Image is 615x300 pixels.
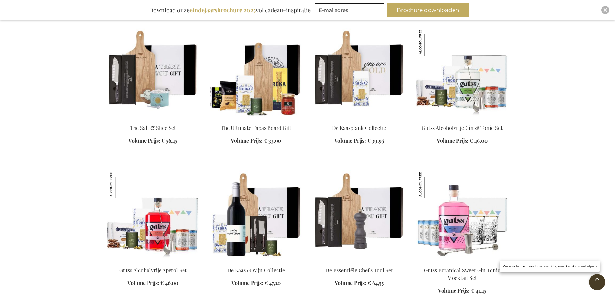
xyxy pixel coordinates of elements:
img: Close [603,8,607,12]
a: The Ultimate Tapas Board Gift [221,124,291,131]
input: E-mailadres [315,3,384,17]
img: The Salt & Slice Set Exclusive Business Gift [107,28,199,119]
span: € 46,00 [160,280,178,286]
span: Volume Prijs: [438,287,470,294]
a: Gutss Non-Alcoholic Gin & Tonic Set Gutss Alcoholvrije Gin & Tonic Set [416,116,509,122]
span: € 41,45 [471,287,486,294]
a: De Kaas & Wijn Collectie [210,259,302,265]
span: Volume Prijs: [127,280,159,286]
img: Gutss Botanical Sweet Gin Tonic Mocktail Set [416,170,444,198]
div: Close [601,6,609,14]
a: De Essentiële Chef's Tool Set [325,267,393,274]
img: Gutss Alcoholvrije Aperol Set [107,170,135,198]
span: € 64,55 [368,280,384,286]
a: Volume Prijs: € 39,95 [334,137,384,144]
span: € 46,00 [470,137,488,144]
img: The Ultimate Tapas Board Gift [210,28,302,119]
span: Volume Prijs: [231,280,263,286]
a: The Ultimate Tapas Board Gift [210,116,302,122]
a: Volume Prijs: € 56,45 [128,137,177,144]
div: Download onze vol cadeau-inspiratie [146,3,313,17]
img: Gutss Non-Alcoholic Aperol Set [107,170,199,261]
a: Volume Prijs: € 64,55 [335,280,384,287]
a: Volume Prijs: € 46,00 [127,280,178,287]
button: Brochure downloaden [387,3,469,17]
span: € 39,95 [367,137,384,144]
span: Volume Prijs: [231,137,263,144]
span: Volume Prijs: [437,137,468,144]
a: Volume Prijs: € 46,00 [437,137,488,144]
span: Volume Prijs: [335,280,366,286]
a: Gutss Alcoholvrije Aperol Set [119,267,187,274]
a: De Kaas & Wijn Collectie [227,267,285,274]
a: Gutss Non-Alcoholic Aperol Set Gutss Alcoholvrije Aperol Set [107,259,199,265]
a: Gutss Alcoholvrije Gin & Tonic Set [422,124,503,131]
a: Volume Prijs: € 47,20 [231,280,281,287]
span: € 47,20 [265,280,281,286]
img: Gutss Non-Alcoholic Gin & Tonic Set [416,28,509,119]
img: Gutss Botanical Sweet Gin Tonic Mocktail Set [416,170,509,261]
form: marketing offers and promotions [315,3,386,19]
a: The Salt & Slice Set [130,124,176,131]
span: Volume Prijs: [128,137,160,144]
a: De Essentiële Chef's Tool Set [313,259,406,265]
a: The Salt & Slice Set Exclusive Business Gift [107,116,199,122]
a: Gutss Botanical Sweet Gin Tonic Mocktail Set [424,267,500,281]
img: De Kaas & Wijn Collectie [210,170,302,261]
a: Gutss Botanical Sweet Gin Tonic Mocktail Set Gutss Botanical Sweet Gin Tonic Mocktail Set [416,259,509,265]
b: eindejaarsbrochure 2025 [190,6,256,14]
span: € 33,90 [264,137,281,144]
a: De Kaasplank Collectie [332,124,386,131]
span: Volume Prijs: [334,137,366,144]
a: The Cheese Board Collection [313,116,406,122]
span: € 56,45 [161,137,177,144]
a: Volume Prijs: € 33,90 [231,137,281,144]
img: Gutss Alcoholvrije Gin & Tonic Set [416,28,444,56]
a: Volume Prijs: € 41,45 [438,287,486,294]
img: De Essentiële Chef's Tool Set [313,170,406,261]
img: The Cheese Board Collection [313,28,406,119]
